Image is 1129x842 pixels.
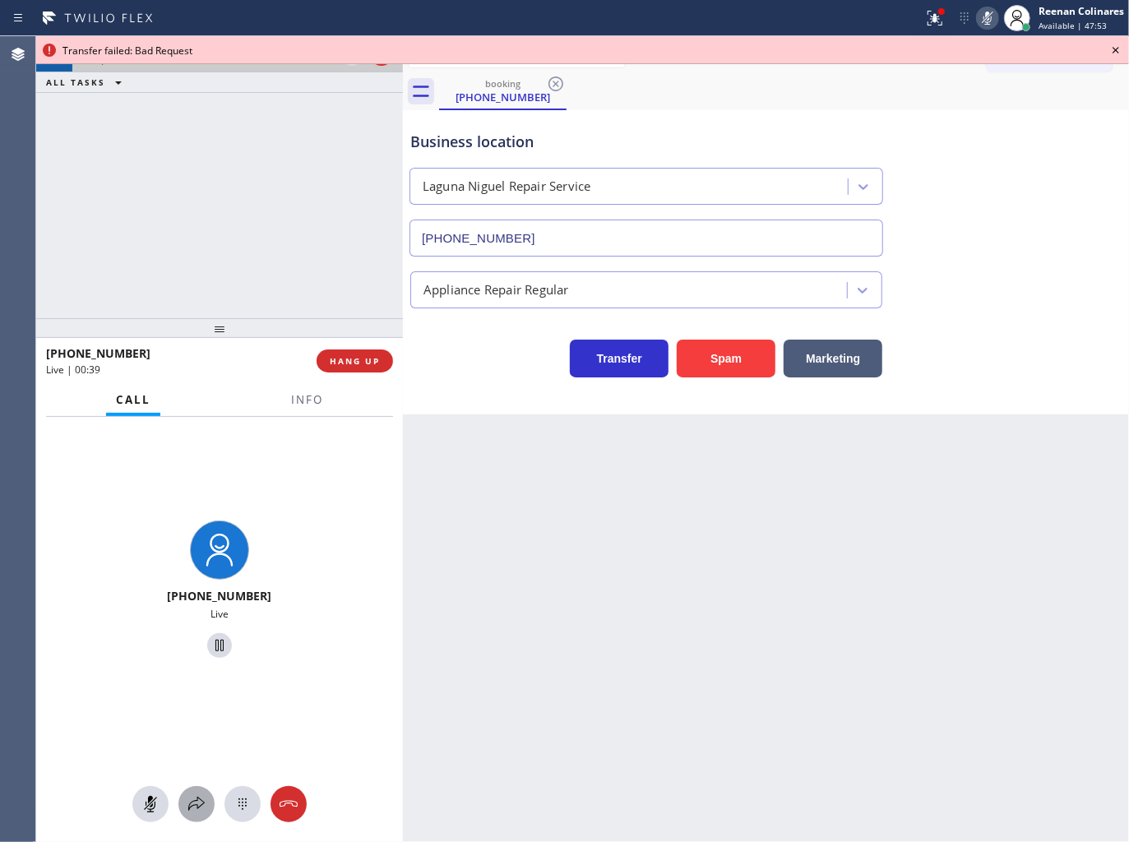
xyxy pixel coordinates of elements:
[441,90,565,104] div: [PHONE_NUMBER]
[317,349,393,372] button: HANG UP
[330,355,380,367] span: HANG UP
[677,340,775,377] button: Spam
[570,340,669,377] button: Transfer
[178,786,215,822] button: Open directory
[441,77,565,90] div: booking
[46,76,105,88] span: ALL TASKS
[423,280,569,299] div: Appliance Repair Regular
[291,392,323,407] span: Info
[132,786,169,822] button: Mute
[36,72,138,92] button: ALL TASKS
[281,384,333,416] button: Info
[106,384,160,416] button: Call
[224,786,261,822] button: Open dialpad
[1039,4,1124,18] div: Reenan Colinares
[168,588,272,604] span: [PHONE_NUMBER]
[441,73,565,109] div: (949) 637-9942
[423,178,591,197] div: Laguna Niguel Repair Service
[410,131,882,153] div: Business location
[116,392,150,407] span: Call
[409,220,883,257] input: Phone Number
[211,607,229,621] span: Live
[784,340,882,377] button: Marketing
[976,7,999,30] button: Mute
[1039,20,1107,31] span: Available | 47:53
[46,363,100,377] span: Live | 00:39
[62,44,192,58] span: Transfer failed: Bad Request
[271,786,307,822] button: Hang up
[207,633,232,658] button: Hold Customer
[46,345,150,361] span: [PHONE_NUMBER]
